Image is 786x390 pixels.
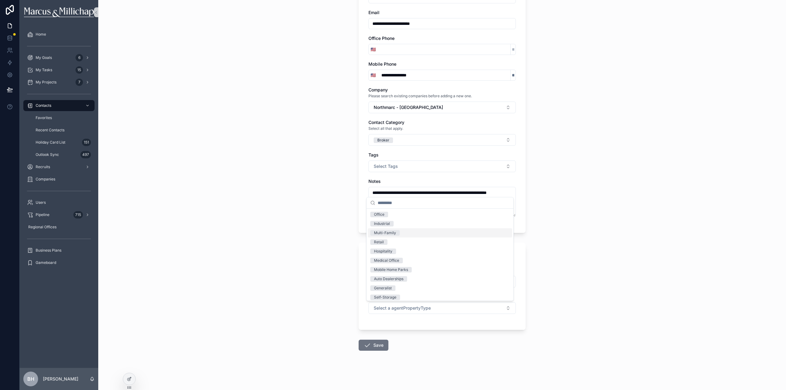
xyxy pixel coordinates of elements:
[371,46,376,52] span: 🇺🇸
[368,87,388,92] span: Company
[374,249,392,254] div: Hospitality
[374,104,443,110] span: Northmarc - [GEOGRAPHIC_DATA]
[374,285,392,291] div: Generalist
[36,177,55,182] span: Companies
[36,248,61,253] span: Business Plans
[374,212,384,217] div: Office
[23,257,95,268] a: Gameboard
[359,340,388,351] button: Save
[23,161,95,172] a: Recruits
[36,212,49,217] span: Pipeline
[36,115,52,120] span: Favorites
[374,267,408,272] div: Mobile Home Parks
[23,209,95,220] a: Pipeline715
[368,160,516,172] button: Select Button
[374,221,390,226] div: Industrial
[368,61,396,67] span: Mobile Phone
[368,120,404,125] span: Contact Category
[36,80,56,85] span: My Projects
[23,197,95,208] a: Users
[36,260,56,265] span: Gameboard
[374,137,393,143] button: Unselect BROKER
[374,258,399,263] div: Medical Office
[369,44,378,55] button: Select Button
[36,103,51,108] span: Contacts
[24,7,94,17] img: App logo
[76,79,83,86] div: 7
[368,36,395,41] span: Office Phone
[36,140,65,145] span: Holiday Card List
[23,64,95,75] a: My Tasks15
[36,128,64,133] span: Recent Contacts
[23,174,95,185] a: Companies
[31,112,95,123] a: Favorites
[368,10,379,15] span: Email
[368,102,516,113] button: Select Button
[23,29,95,40] a: Home
[36,152,59,157] span: Outlook Sync
[368,126,403,131] span: Select all that apply.
[76,54,83,61] div: 6
[36,164,50,169] span: Recruits
[43,376,78,382] p: [PERSON_NAME]
[371,72,376,78] span: 🇺🇸
[23,245,95,256] a: Business Plans
[374,276,403,282] div: Auto Dealerships
[20,25,98,276] div: scrollable content
[374,163,398,169] span: Select Tags
[28,225,56,230] span: Regional Offices
[31,125,95,136] a: Recent Contacts
[367,209,513,301] div: Suggestions
[374,295,396,300] div: Self-Storage
[82,139,91,146] div: 151
[368,302,516,314] button: Select Button
[27,375,34,383] span: BH
[368,179,381,184] span: Notes
[23,77,95,88] a: My Projects7
[374,305,431,311] span: Select a agentPropertyType
[23,52,95,63] a: My Goals6
[368,134,516,146] button: Select Button
[374,230,396,236] div: Multi-Family
[368,152,379,157] span: Tags
[23,222,95,233] a: Regional Offices
[374,239,384,245] div: Retail
[369,70,378,81] button: Select Button
[73,211,83,218] div: 715
[31,137,95,148] a: Holiday Card List151
[23,100,95,111] a: Contacts
[80,151,91,158] div: 497
[36,55,52,60] span: My Goals
[36,32,46,37] span: Home
[377,137,389,143] div: Broker
[368,94,472,98] span: Please search existing companies before adding a new one.
[31,149,95,160] a: Outlook Sync497
[76,66,83,74] div: 15
[36,200,46,205] span: Users
[36,68,52,72] span: My Tasks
